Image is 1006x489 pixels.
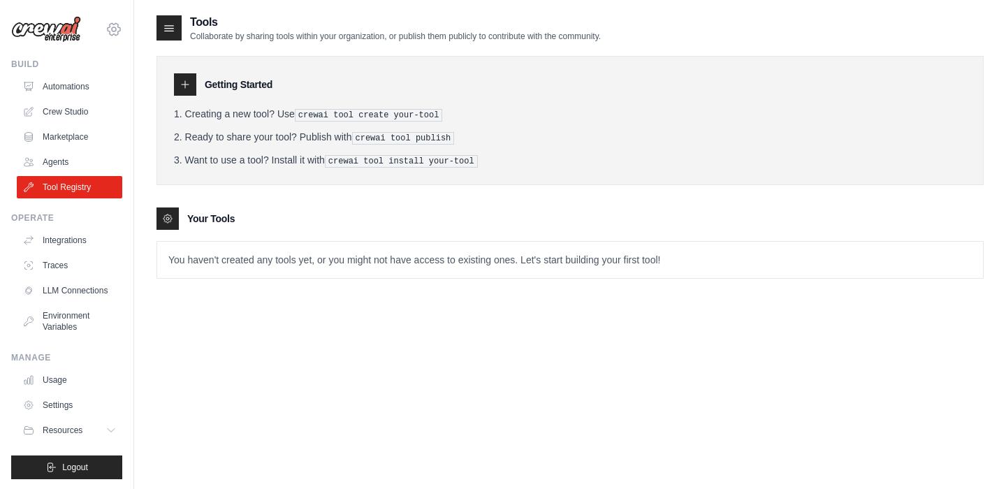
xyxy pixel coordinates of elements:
div: Operate [11,212,122,224]
pre: crewai tool create your-tool [295,109,443,122]
a: LLM Connections [17,279,122,302]
a: Usage [17,369,122,391]
a: Agents [17,151,122,173]
li: Creating a new tool? Use [174,107,966,122]
pre: crewai tool install your-tool [325,155,478,168]
img: Logo [11,16,81,43]
h2: Tools [190,14,601,31]
pre: crewai tool publish [352,132,455,145]
a: Automations [17,75,122,98]
button: Resources [17,419,122,441]
a: Environment Variables [17,305,122,338]
p: You haven't created any tools yet, or you might not have access to existing ones. Let's start bui... [157,242,983,278]
li: Want to use a tool? Install it with [174,153,966,168]
a: Integrations [17,229,122,251]
span: Logout [62,462,88,473]
div: Manage [11,352,122,363]
h3: Getting Started [205,78,272,92]
a: Settings [17,394,122,416]
h3: Your Tools [187,212,235,226]
a: Tool Registry [17,176,122,198]
button: Logout [11,455,122,479]
li: Ready to share your tool? Publish with [174,130,966,145]
p: Collaborate by sharing tools within your organization, or publish them publicly to contribute wit... [190,31,601,42]
a: Traces [17,254,122,277]
a: Crew Studio [17,101,122,123]
span: Resources [43,425,82,436]
a: Marketplace [17,126,122,148]
div: Build [11,59,122,70]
